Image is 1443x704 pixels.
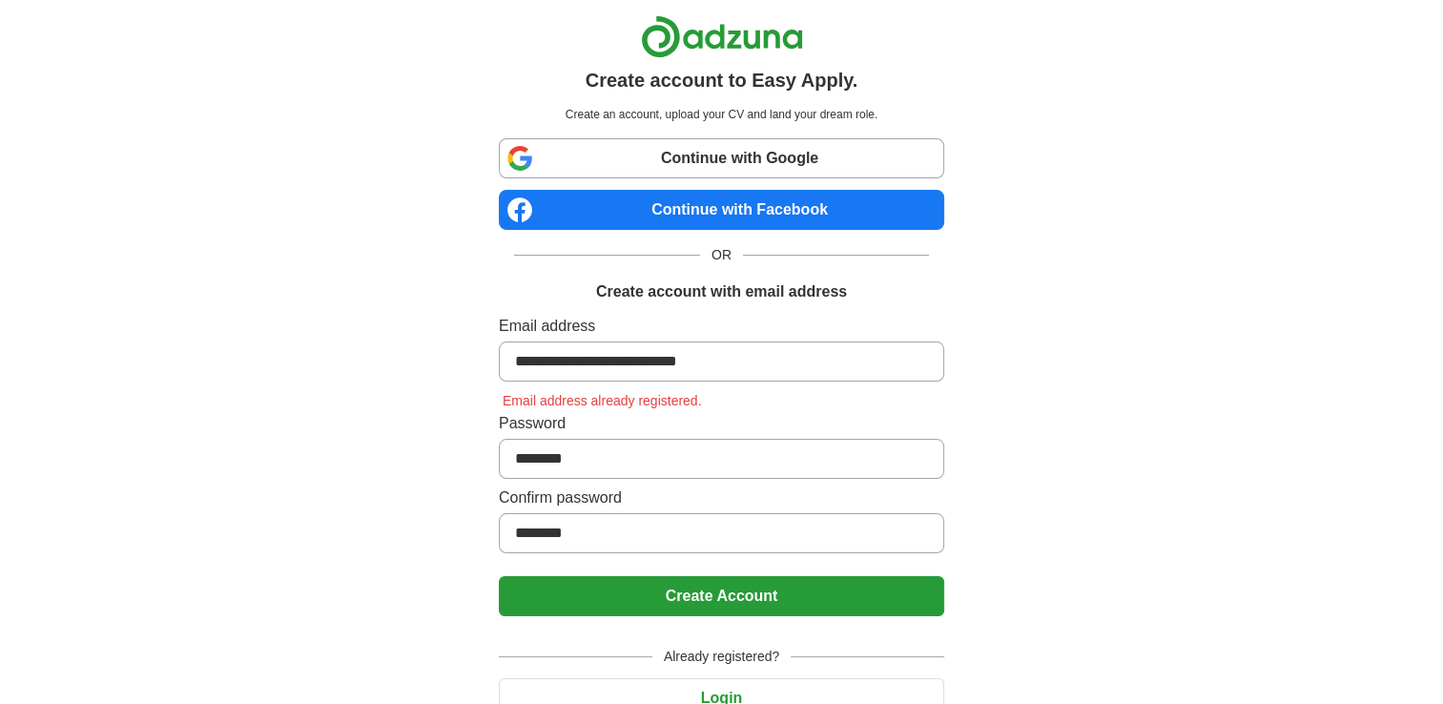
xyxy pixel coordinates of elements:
[596,280,847,303] h1: Create account with email address
[499,487,944,509] label: Confirm password
[499,393,706,408] span: Email address already registered.
[652,647,791,667] span: Already registered?
[503,106,940,123] p: Create an account, upload your CV and land your dream role.
[499,190,944,230] a: Continue with Facebook
[499,138,944,178] a: Continue with Google
[586,66,858,94] h1: Create account to Easy Apply.
[499,412,944,435] label: Password
[641,15,803,58] img: Adzuna logo
[700,245,743,265] span: OR
[499,576,944,616] button: Create Account
[499,315,944,338] label: Email address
